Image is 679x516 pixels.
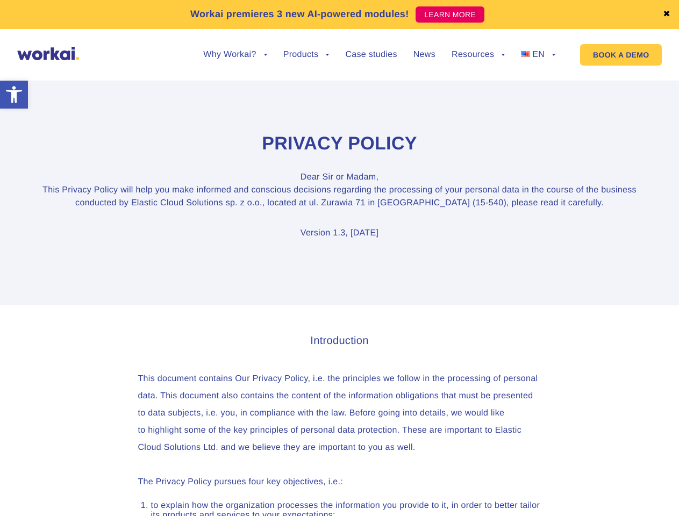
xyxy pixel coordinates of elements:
p: This document contains Our Privacy Policy, i.e. the principles we follow in the processing of per... [138,370,541,456]
p: The Privacy Policy pursues four key objectives, i.e.: [138,474,541,491]
a: Case studies [345,51,397,59]
h1: Privacy Policy [41,132,638,156]
a: News [413,51,435,59]
a: Resources [452,51,505,59]
a: Products [283,51,330,59]
p: Dear Sir or Madam, This Privacy Policy will help you make informed and conscious decisions regard... [41,171,638,210]
a: Why Workai? [203,51,267,59]
h3: Introduction [138,333,541,349]
span: EN [532,50,545,59]
a: BOOK A DEMO [580,44,662,66]
a: LEARN MORE [416,6,484,23]
p: Workai premieres 3 new AI-powered modules! [190,7,409,21]
a: ✖ [663,10,670,19]
p: Version 1.3, [DATE] [41,227,638,240]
